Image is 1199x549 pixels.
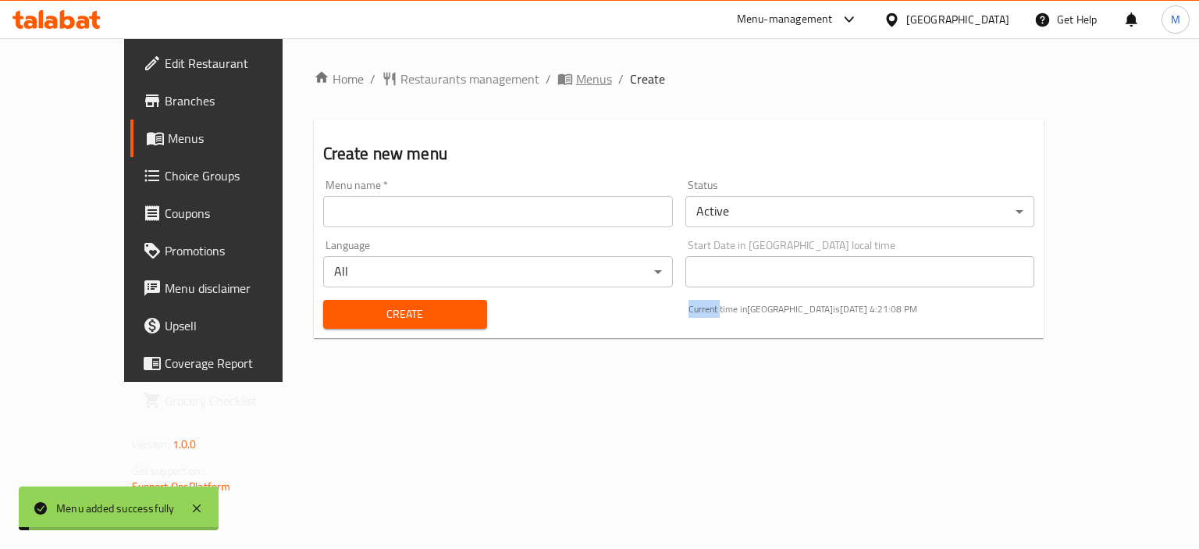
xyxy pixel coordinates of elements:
[546,70,551,88] li: /
[323,196,673,227] input: Please enter Menu name
[130,344,325,382] a: Coverage Report
[130,269,325,307] a: Menu disclaimer
[323,300,487,329] button: Create
[382,70,539,88] a: Restaurants management
[400,70,539,88] span: Restaurants management
[165,54,312,73] span: Edit Restaurant
[688,302,1035,316] p: Current time in [GEOGRAPHIC_DATA] is [DATE] 4:21:08 PM
[168,129,312,148] span: Menus
[165,279,312,298] span: Menu disclaimer
[132,461,204,481] span: Get support on:
[130,82,325,119] a: Branches
[630,70,665,88] span: Create
[906,11,1009,28] div: [GEOGRAPHIC_DATA]
[336,305,475,324] span: Create
[130,382,325,419] a: Grocery Checklist
[737,10,833,29] div: Menu-management
[165,316,312,335] span: Upsell
[685,196,1035,227] div: Active
[370,70,375,88] li: /
[132,476,231,497] a: Support.OpsPlatform
[165,391,312,410] span: Grocery Checklist
[576,70,612,88] span: Menus
[173,434,197,455] span: 1.0.0
[130,232,325,269] a: Promotions
[323,142,1035,166] h2: Create new menu
[56,500,175,517] div: Menu added successfully
[165,91,312,110] span: Branches
[618,70,624,88] li: /
[165,204,312,223] span: Coupons
[130,307,325,344] a: Upsell
[130,194,325,232] a: Coupons
[165,166,312,185] span: Choice Groups
[165,241,312,260] span: Promotions
[323,256,673,287] div: All
[130,119,325,157] a: Menus
[132,434,170,455] span: Version:
[130,157,325,194] a: Choice Groups
[1171,11,1180,28] span: M
[130,45,325,82] a: Edit Restaurant
[314,70,364,88] a: Home
[165,354,312,373] span: Coverage Report
[557,70,612,88] a: Menus
[314,70,1044,88] nav: breadcrumb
